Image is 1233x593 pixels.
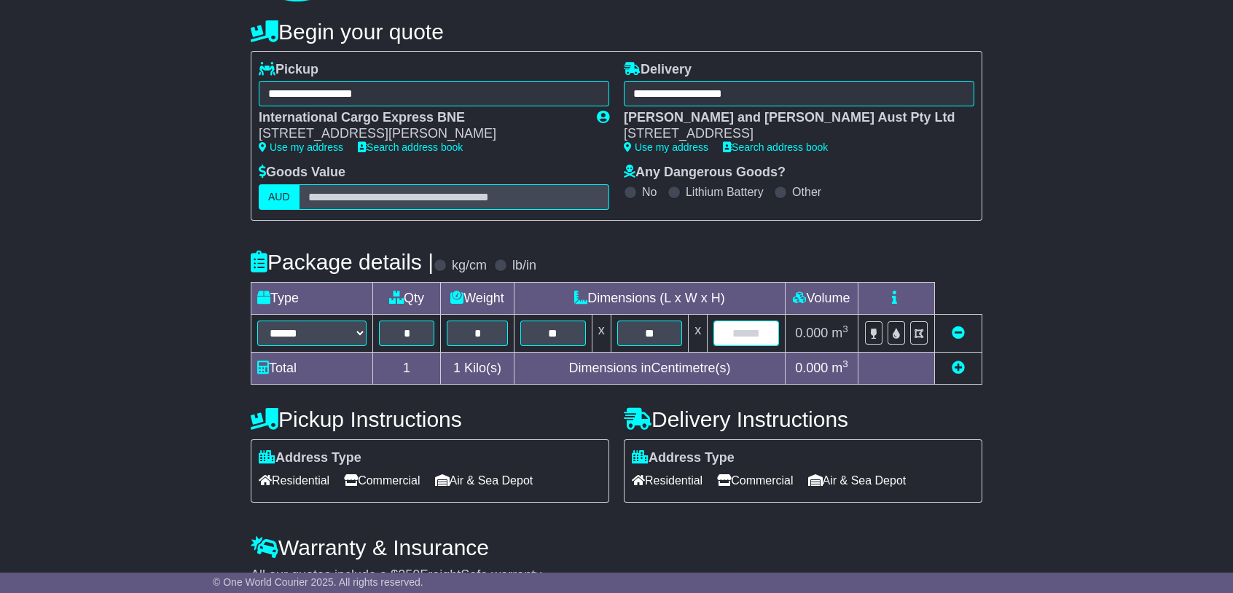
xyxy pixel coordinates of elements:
label: Address Type [259,450,361,466]
a: Add new item [952,361,965,375]
span: 250 [398,568,420,582]
div: All our quotes include a $ FreightSafe warranty. [251,568,982,584]
label: Delivery [624,62,692,78]
a: Use my address [624,141,708,153]
td: Qty [373,282,441,314]
span: Commercial [344,469,420,492]
a: Use my address [259,141,343,153]
td: Weight [441,282,514,314]
span: 0.000 [795,326,828,340]
label: Other [792,185,821,199]
h4: Delivery Instructions [624,407,982,431]
div: International Cargo Express BNE [259,110,582,126]
span: 1 [453,361,461,375]
label: Any Dangerous Goods? [624,165,786,181]
span: Residential [632,469,702,492]
h4: Begin your quote [251,20,982,44]
div: [STREET_ADDRESS][PERSON_NAME] [259,126,582,142]
div: [STREET_ADDRESS] [624,126,960,142]
td: Kilo(s) [441,352,514,384]
td: x [689,314,708,352]
label: lb/in [512,258,536,274]
div: [PERSON_NAME] and [PERSON_NAME] Aust Pty Ltd [624,110,960,126]
span: Commercial [717,469,793,492]
td: Volume [785,282,858,314]
label: AUD [259,184,300,210]
label: kg/cm [452,258,487,274]
sup: 3 [842,358,848,369]
a: Search address book [358,141,463,153]
sup: 3 [842,323,848,334]
td: Dimensions (L x W x H) [514,282,785,314]
td: Total [251,352,373,384]
label: No [642,185,657,199]
span: Air & Sea Depot [808,469,907,492]
span: m [831,361,848,375]
span: Air & Sea Depot [435,469,533,492]
span: © One World Courier 2025. All rights reserved. [213,576,423,588]
a: Remove this item [952,326,965,340]
h4: Warranty & Insurance [251,535,982,559]
td: x [592,314,611,352]
td: 1 [373,352,441,384]
label: Goods Value [259,165,345,181]
h4: Package details | [251,250,434,274]
span: m [831,326,848,340]
span: 0.000 [795,361,828,375]
h4: Pickup Instructions [251,407,609,431]
label: Address Type [632,450,735,466]
a: Search address book [723,141,828,153]
span: Residential [259,469,329,492]
label: Lithium Battery [686,185,764,199]
label: Pickup [259,62,318,78]
td: Dimensions in Centimetre(s) [514,352,785,384]
td: Type [251,282,373,314]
